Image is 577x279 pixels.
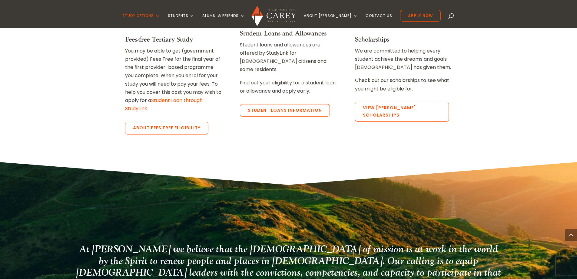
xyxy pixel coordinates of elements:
a: Apply Now [400,10,441,22]
a: Students [168,14,194,28]
a: Student Loans and Allowances [240,29,327,38]
a: Student Loan through StudyLink [125,97,203,112]
a: About Fees Free eligibility [125,122,208,134]
p: Find out your eligibility for a student loan or allowance and apply early. [240,79,337,95]
a: About [PERSON_NAME] [304,14,358,28]
a: Contact Us [366,14,392,28]
a: Alumni & Friends [202,14,245,28]
a: Student Loans Information [240,104,330,117]
img: Carey Baptist College [251,6,296,26]
p: You may be able to get (government provided) Fees Free for the final year of the first provider-b... [125,47,222,113]
a: View [PERSON_NAME] Scholarships [355,102,449,122]
p: Check out our scholarships to see what you might be eligible for. [355,76,452,93]
p: We are committed to helping every student achieve the dreams and goals [DEMOGRAPHIC_DATA] has giv... [355,47,452,77]
a: Fees-free Tertiary Study [125,35,193,44]
a: Scholarships [355,35,389,44]
a: Study Options [122,14,160,28]
p: Student loans and allowances are offered by StudyLink for [DEMOGRAPHIC_DATA] citizens and some re... [240,41,337,79]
